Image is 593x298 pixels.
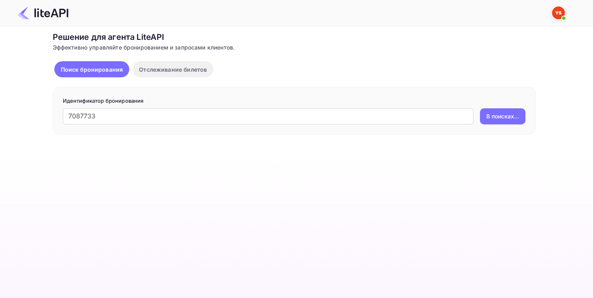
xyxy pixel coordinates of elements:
[18,6,68,19] img: Логотип LiteAPI
[63,97,144,104] ya-tr-span: Идентификатор бронирования
[63,108,473,124] input: Введите идентификатор бронирования (например, 63782194)
[480,108,525,124] button: В поисках...
[139,66,207,73] ya-tr-span: Отслеживание билетов
[53,44,235,51] ya-tr-span: Эффективно управляйте бронированием и запросами клиентов.
[552,6,565,19] img: Служба Поддержки Яндекса
[486,112,519,120] ya-tr-span: В поисках...
[61,66,123,73] ya-tr-span: Поиск бронирования
[53,32,165,42] ya-tr-span: Решение для агента LiteAPI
